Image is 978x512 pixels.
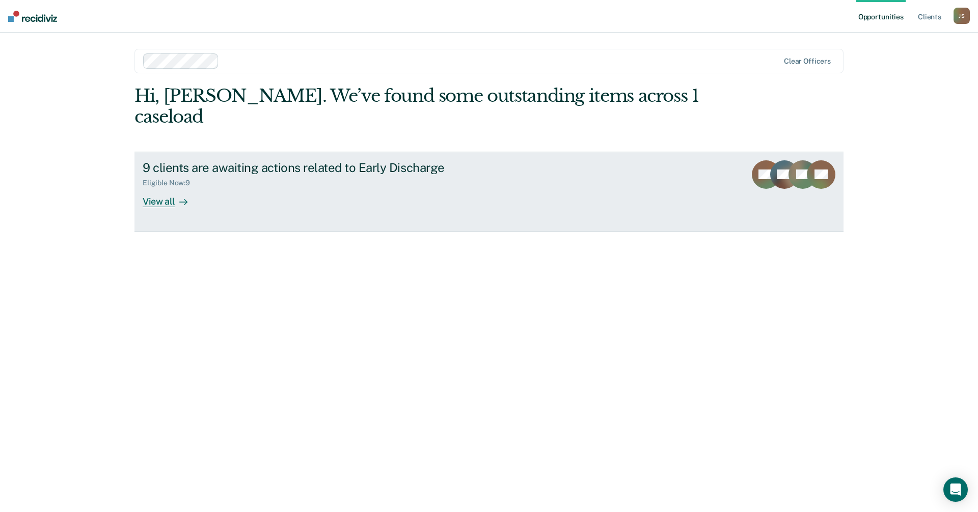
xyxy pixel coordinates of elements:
[134,152,844,232] a: 9 clients are awaiting actions related to Early DischargeEligible Now:9View all
[134,86,702,127] div: Hi, [PERSON_NAME]. We’ve found some outstanding items across 1 caseload
[784,57,831,66] div: Clear officers
[8,11,57,22] img: Recidiviz
[954,8,970,24] div: J S
[143,187,200,207] div: View all
[143,160,500,175] div: 9 clients are awaiting actions related to Early Discharge
[943,477,968,502] div: Open Intercom Messenger
[954,8,970,24] button: JS
[143,179,198,187] div: Eligible Now : 9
